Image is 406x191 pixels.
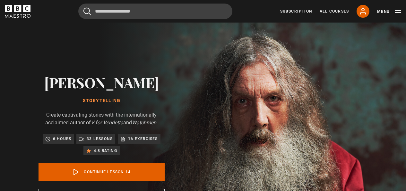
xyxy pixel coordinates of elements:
button: Submit the search query [83,7,91,15]
a: All Courses [320,8,349,14]
p: 33 lessons [87,136,113,142]
a: Continue lesson 14 [39,163,165,181]
button: Toggle navigation [377,8,401,15]
p: 16 exercises [128,136,158,142]
p: Create captivating stories with the internationally acclaimed author of and . [39,111,165,127]
i: Watchmen [132,119,156,126]
p: 6 hours [53,136,71,142]
h2: [PERSON_NAME] [39,74,165,91]
i: V for Vendetta [91,119,123,126]
p: 4.8 rating [94,148,117,154]
h1: Storytelling [39,98,165,103]
svg: BBC Maestro [5,5,30,18]
input: Search [78,4,232,19]
a: Subscription [280,8,312,14]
